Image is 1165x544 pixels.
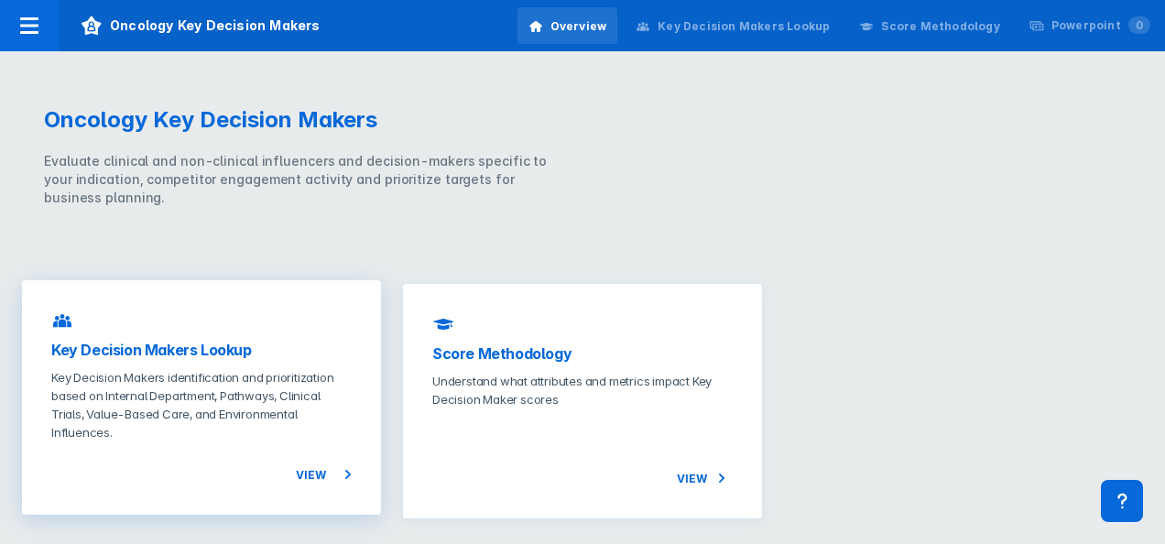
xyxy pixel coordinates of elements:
a: Score MethodologyUnderstand what attributes and metrics impact Key Decision Maker scoresView [403,284,762,518]
span: View [296,463,352,485]
a: Key Decision Makers LookupKey Decision Makers identification and prioritization based on Internal... [22,280,381,515]
p: Understand what attributes and metrics impact Key Decision Maker scores [432,372,733,408]
h1: Oncology Key Decision Makers [44,106,561,134]
a: Score Methodology [848,7,1010,44]
a: Overview [517,7,618,44]
div: Key Decision Makers Lookup [658,18,830,35]
h3: Key Decision Makers Lookup [51,339,352,361]
a: Key Decision Makers Lookup [625,7,841,44]
div: Powerpoint [1051,17,1150,34]
h3: Score Methodology [432,343,733,364]
div: Evaluate clinical and non-clinical influencers and decision-makers specific to your indication, c... [44,152,561,207]
div: Score Methodology [881,18,999,35]
div: Contact Support [1101,480,1143,522]
div: Overview [550,18,607,35]
span: View [677,467,733,489]
span: 0 [1128,16,1150,34]
p: Key Decision Makers identification and prioritization based on Internal Department, Pathways, Cli... [51,368,352,441]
